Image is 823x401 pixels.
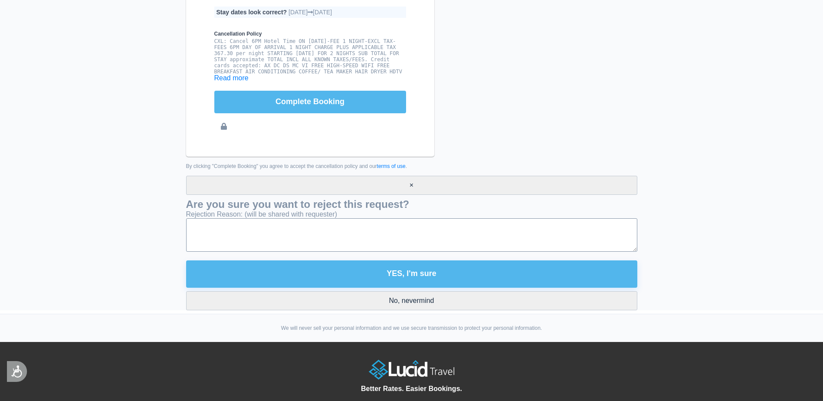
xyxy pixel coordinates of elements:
a: terms of use [377,163,406,169]
small: By clicking "Complete Booking" you agree to accept the cancellation policy and our . [186,163,434,169]
a: Read more [214,74,249,82]
span: [DATE] [DATE] [289,9,332,16]
span: × [410,181,413,189]
button: No, nevermind [186,291,637,310]
button: Close [186,176,637,195]
button: YES, I'm sure [186,260,637,288]
div: We will never sell your personal information and we use secure transmission to protect your perso... [177,325,646,331]
h2: Are you sure you want to reject this request? [186,198,637,210]
b: Stay dates look correct? [216,9,287,16]
button: Complete Booking [214,91,406,113]
label: Rejection Reason: (will be shared with requester) [186,210,338,218]
img: Lucid Travel [368,355,455,384]
pre: CXL: Cancel 6PM Hotel Time ON [DATE]-FEE 1 NIGHT-EXCL TAX-FEES 6PM DAY OF ARRIVAL 1 NIGHT CHARGE ... [214,38,406,105]
b: Cancellation Policy [214,31,406,37]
